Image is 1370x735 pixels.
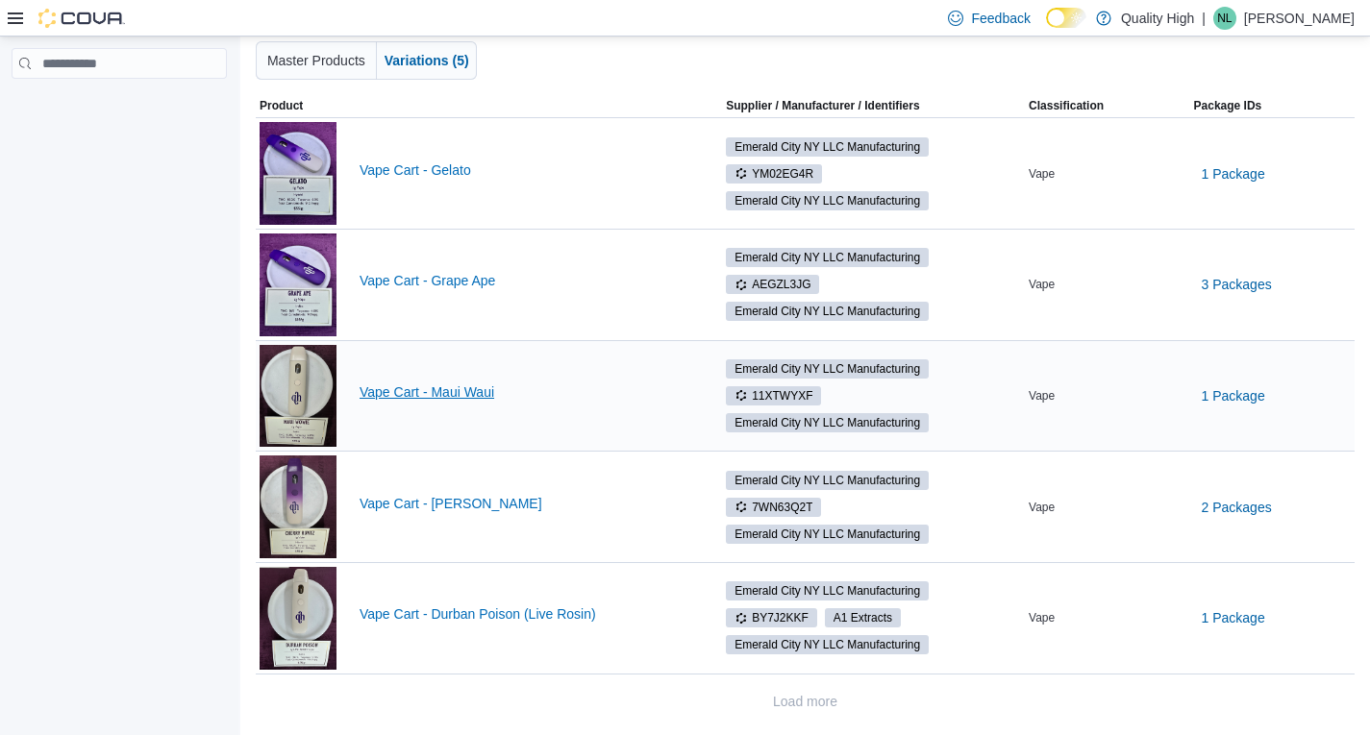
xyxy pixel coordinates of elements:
[735,276,810,293] span: AEGZL3JG
[267,53,365,68] span: Master Products
[735,636,920,653] span: Emerald City NY LLC Manufacturing
[1202,7,1206,30] p: |
[1202,608,1265,627] span: 1 Package
[1244,7,1355,30] p: [PERSON_NAME]
[735,387,812,404] span: 11XTWYXF
[260,122,336,225] img: Vape Cart - Gelato
[1202,275,1272,294] span: 3 Packages
[825,608,901,627] span: A1 Extracts
[726,608,817,627] span: BY7J2KKF
[726,164,822,184] span: YM02EG4R
[1194,377,1273,415] button: 1 Package
[1194,599,1273,637] button: 1 Package
[1025,606,1189,629] div: Vape
[773,692,837,711] span: Load more
[735,192,920,209] span: Emerald City NY LLC Manufacturing
[735,165,813,183] span: YM02EG4R
[735,472,920,489] span: Emerald City NY LLC Manufacturing
[1194,98,1262,113] span: Package IDs
[1202,386,1265,405] span: 1 Package
[1025,162,1189,185] div: Vape
[726,98,919,113] div: Supplier / Manufacturer / Identifiers
[1194,265,1280,304] button: 3 Packages
[1217,7,1232,30] span: NL
[726,302,929,321] span: Emerald City NY LLC Manufacturing
[1029,98,1104,113] span: Classification
[1046,8,1086,28] input: Dark Mode
[726,525,929,544] span: Emerald City NY LLC Manufacturing
[735,303,920,320] span: Emerald City NY LLC Manufacturing
[256,41,377,80] button: Master Products
[735,499,812,516] span: 7WN63Q2T
[1194,155,1273,193] button: 1 Package
[834,609,892,626] span: A1 Extracts
[360,273,691,288] a: Vape Cart - Grape Ape
[765,682,845,721] button: Load more
[260,98,303,113] span: Product
[1025,273,1189,296] div: Vape
[360,162,691,178] a: Vape Cart - Gelato
[360,496,691,511] a: Vape Cart - [PERSON_NAME]
[735,526,920,543] span: Emerald City NY LLC Manufacturing
[735,582,920,600] span: Emerald City NY LLC Manufacturing
[726,248,929,267] span: Emerald City NY LLC Manufacturing
[726,359,929,379] span: Emerald City NY LLC Manufacturing
[726,635,929,654] span: Emerald City NY LLC Manufacturing
[735,360,920,378] span: Emerald City NY LLC Manufacturing
[726,191,929,210] span: Emerald City NY LLC Manufacturing
[12,83,227,129] nav: Complex example
[1025,384,1189,407] div: Vape
[260,567,336,670] img: Vape Cart - Durban Poison (Live Rosin)
[360,606,691,622] a: Vape Cart - Durban Poison (Live Rosin)
[1121,7,1194,30] p: Quality High
[699,98,919,113] span: Supplier / Manufacturer / Identifiers
[38,9,125,28] img: Cova
[260,233,336,336] img: Vape Cart - Grape Ape
[726,413,929,432] span: Emerald City NY LLC Manufacturing
[735,609,809,626] span: BY7J2KKF
[1213,7,1236,30] div: Nate Lyons
[360,384,691,400] a: Vape Cart - Maui Waui
[260,455,336,558] img: Vape Cart - Cherry Runtz
[1194,488,1280,527] button: 2 Packages
[735,138,920,156] span: Emerald City NY LLC Manufacturing
[385,53,469,68] span: Variations (5)
[726,581,929,600] span: Emerald City NY LLC Manufacturing
[1202,164,1265,184] span: 1 Package
[260,345,336,448] img: Vape Cart - Maui Waui
[726,471,929,490] span: Emerald City NY LLC Manufacturing
[726,137,929,157] span: Emerald City NY LLC Manufacturing
[726,386,821,405] span: 11XTWYXF
[1202,498,1272,517] span: 2 Packages
[726,275,819,294] span: AEGZL3JG
[971,9,1030,28] span: Feedback
[1025,496,1189,519] div: Vape
[1046,28,1047,29] span: Dark Mode
[377,41,477,80] button: Variations (5)
[726,498,821,517] span: 7WN63Q2T
[735,249,920,266] span: Emerald City NY LLC Manufacturing
[735,414,920,431] span: Emerald City NY LLC Manufacturing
